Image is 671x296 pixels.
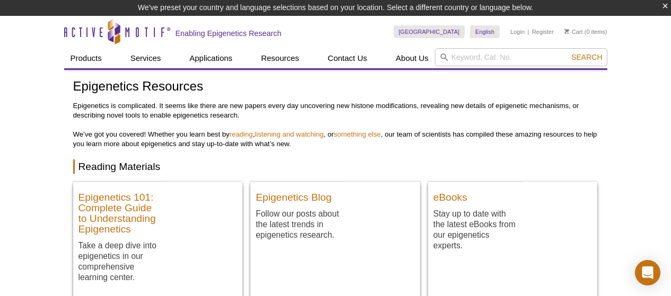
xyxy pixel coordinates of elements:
[510,28,525,35] a: Login
[334,130,381,138] a: something else
[528,25,529,38] li: |
[230,130,253,138] a: reading
[255,48,306,68] a: Resources
[250,182,420,259] a: Epigenetics Blog Follow our posts about the latest trends in epigenetics research. Blog
[79,187,162,235] h3: Epigenetics 101: Complete Guide to Understanding Epigenetics
[635,260,660,285] div: Open Intercom Messenger
[564,28,583,35] a: Cart
[433,208,517,251] p: Stay up to date with the latest eBooks from our epigenetics experts.
[571,53,602,61] span: Search
[183,48,239,68] a: Applications
[256,187,339,203] h3: Epigenetics Blog
[435,48,607,66] input: Keyword, Cat. No.
[428,182,598,270] a: eBooks Stay up to date with the latest eBooks from our epigenetics experts. eBooks
[564,29,569,34] img: Your Cart
[124,48,168,68] a: Services
[394,25,465,38] a: [GEOGRAPHIC_DATA]
[64,48,108,68] a: Products
[389,48,435,68] a: About Us
[255,130,324,138] a: listening and watching
[321,48,373,68] a: Contact Us
[73,159,598,174] h2: Reading Materials
[564,25,607,38] li: (0 items)
[79,240,162,283] p: Take a deep dive into epigenetics in our comprehensive learning center.
[568,52,605,62] button: Search
[256,208,339,240] p: Follow our posts about the latest trends in epigenetics research.
[176,29,282,38] h2: Enabling Epigenetics Research
[73,79,598,95] h1: Epigenetics Resources
[470,25,500,38] a: English
[433,187,517,203] h3: eBooks
[532,28,554,35] a: Register
[73,101,598,149] p: Epigenetics is complicated. It seems like there are new papers every day uncovering new histone m...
